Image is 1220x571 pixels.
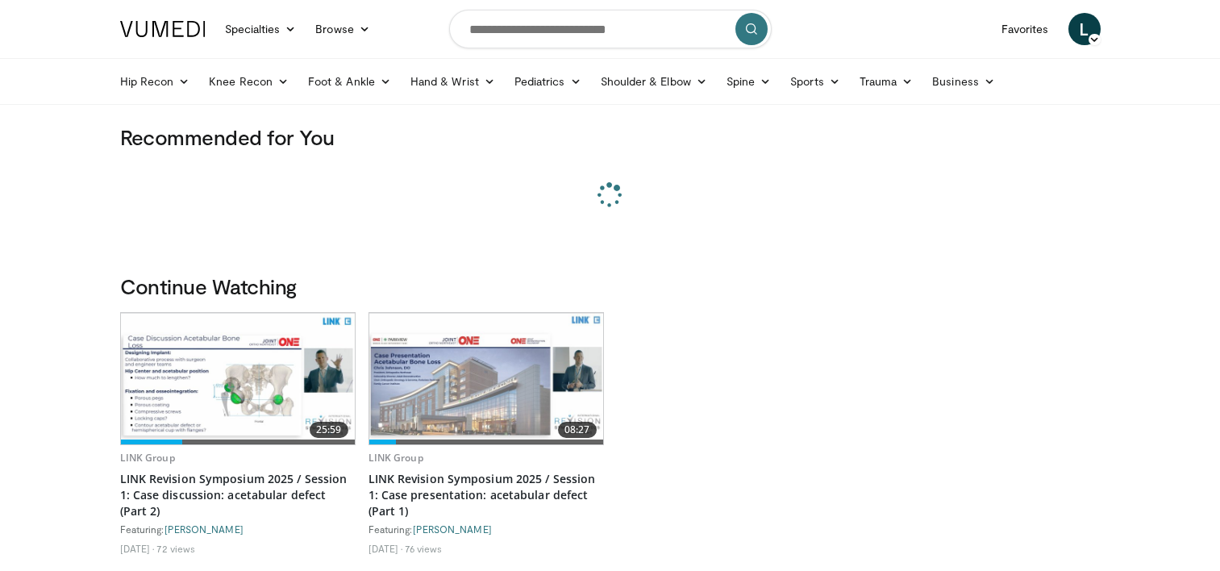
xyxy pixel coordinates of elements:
li: [DATE] [120,542,155,555]
img: e1cbb828-435c-4e91-8169-8a676bbb0d99.620x360_q85_upscale.jpg [369,314,603,444]
a: Business [922,65,1005,98]
a: Specialties [215,13,306,45]
input: Search topics, interventions [449,10,772,48]
a: LINK Revision Symposium 2025 / Session 1: Case discussion: acetabular defect (Part 2) [120,471,356,519]
a: L [1068,13,1101,45]
img: 1f996077-61f8-47c2-ad59-7d8001d08f30.620x360_q85_upscale.jpg [121,314,355,444]
a: 08:27 [369,313,603,444]
span: 08:27 [558,422,597,438]
a: Hand & Wrist [401,65,505,98]
a: Sports [781,65,850,98]
a: Pediatrics [505,65,591,98]
a: LINK Group [120,451,175,465]
div: Featuring: [120,523,356,536]
li: [DATE] [368,542,403,555]
span: 25:59 [310,422,348,438]
a: [PERSON_NAME] [413,523,492,535]
a: [PERSON_NAME] [164,523,244,535]
img: VuMedi Logo [120,21,206,37]
a: LINK Group [368,451,423,465]
a: Knee Recon [199,65,298,98]
h3: Recommended for You [120,124,1101,150]
a: Favorites [992,13,1059,45]
a: Trauma [850,65,923,98]
a: 25:59 [121,313,355,444]
a: Browse [306,13,380,45]
a: Spine [717,65,781,98]
a: LINK Revision Symposium 2025 / Session 1: Case presentation: acetabular defect (Part 1) [368,471,604,519]
h3: Continue Watching [120,273,1101,299]
div: Featuring: [368,523,604,536]
a: Foot & Ankle [298,65,401,98]
a: Shoulder & Elbow [591,65,717,98]
li: 72 views [156,542,195,555]
a: Hip Recon [110,65,200,98]
li: 76 views [405,542,442,555]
